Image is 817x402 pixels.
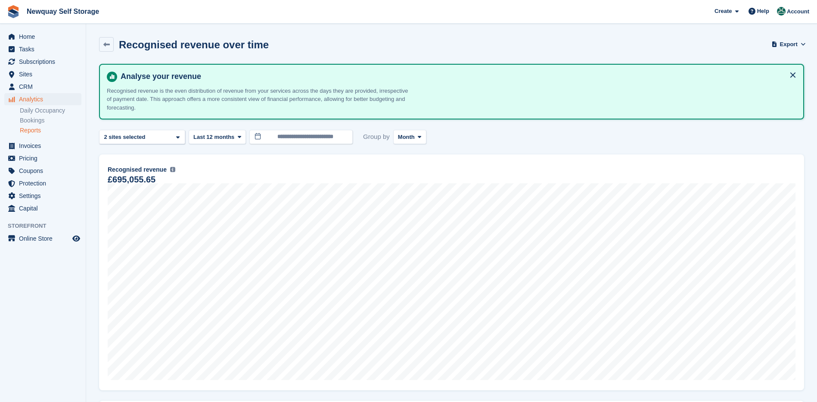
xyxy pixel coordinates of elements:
[714,7,732,16] span: Create
[4,31,81,43] a: menu
[4,56,81,68] a: menu
[19,140,71,152] span: Invoices
[398,133,415,141] span: Month
[4,165,81,177] a: menu
[4,93,81,105] a: menu
[4,202,81,214] a: menu
[757,7,769,16] span: Help
[7,5,20,18] img: stora-icon-8386f47178a22dfd0bd8f6a31ec36ba5ce8667c1dd55bd0f319d3a0aa187defe.svg
[4,68,81,80] a: menu
[773,37,804,51] button: Export
[71,233,81,244] a: Preview store
[4,190,81,202] a: menu
[8,222,86,230] span: Storefront
[107,87,408,112] p: Recognised revenue is the even distribution of revenue from your services across the days they ar...
[108,165,167,174] span: Recognised revenue
[19,56,71,68] span: Subscriptions
[189,130,246,144] button: Last 12 months
[19,43,71,55] span: Tasks
[4,152,81,164] a: menu
[20,116,81,125] a: Bookings
[19,190,71,202] span: Settings
[19,202,71,214] span: Capital
[363,130,390,144] span: Group by
[108,176,155,183] div: £695,055.65
[4,43,81,55] a: menu
[777,7,786,16] img: JON
[170,167,175,172] img: icon-info-grey-7440780725fd019a000dd9b08b2336e03edf1995a4989e88bcd33f0948082b44.svg
[119,39,269,50] h2: Recognised revenue over time
[19,232,71,245] span: Online Store
[4,177,81,189] a: menu
[117,72,796,82] h4: Analyse your revenue
[19,81,71,93] span: CRM
[19,152,71,164] span: Pricing
[103,133,149,141] div: 2 sites selected
[19,177,71,189] span: Protection
[780,40,798,49] span: Export
[19,31,71,43] span: Home
[193,133,234,141] span: Last 12 months
[4,232,81,245] a: menu
[20,126,81,135] a: Reports
[19,68,71,80] span: Sites
[4,140,81,152] a: menu
[4,81,81,93] a: menu
[393,130,426,144] button: Month
[19,165,71,177] span: Coupons
[20,107,81,115] a: Daily Occupancy
[19,93,71,105] span: Analytics
[23,4,103,19] a: Newquay Self Storage
[787,7,809,16] span: Account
